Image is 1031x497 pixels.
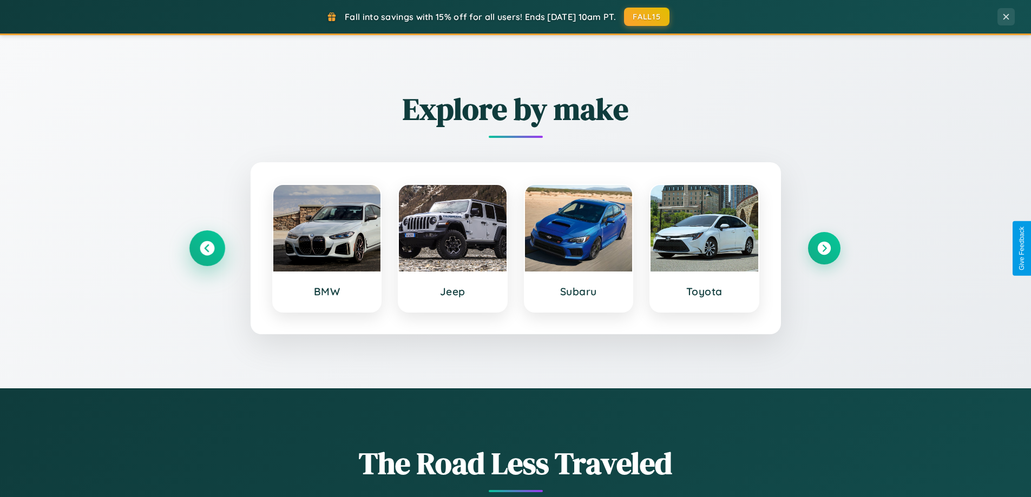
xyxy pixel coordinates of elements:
[410,285,496,298] h3: Jeep
[191,442,840,484] h1: The Road Less Traveled
[661,285,747,298] h3: Toyota
[191,88,840,130] h2: Explore by make
[1018,227,1026,270] div: Give Feedback
[624,8,669,26] button: FALL15
[345,11,616,22] span: Fall into savings with 15% off for all users! Ends [DATE] 10am PT.
[284,285,370,298] h3: BMW
[536,285,622,298] h3: Subaru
